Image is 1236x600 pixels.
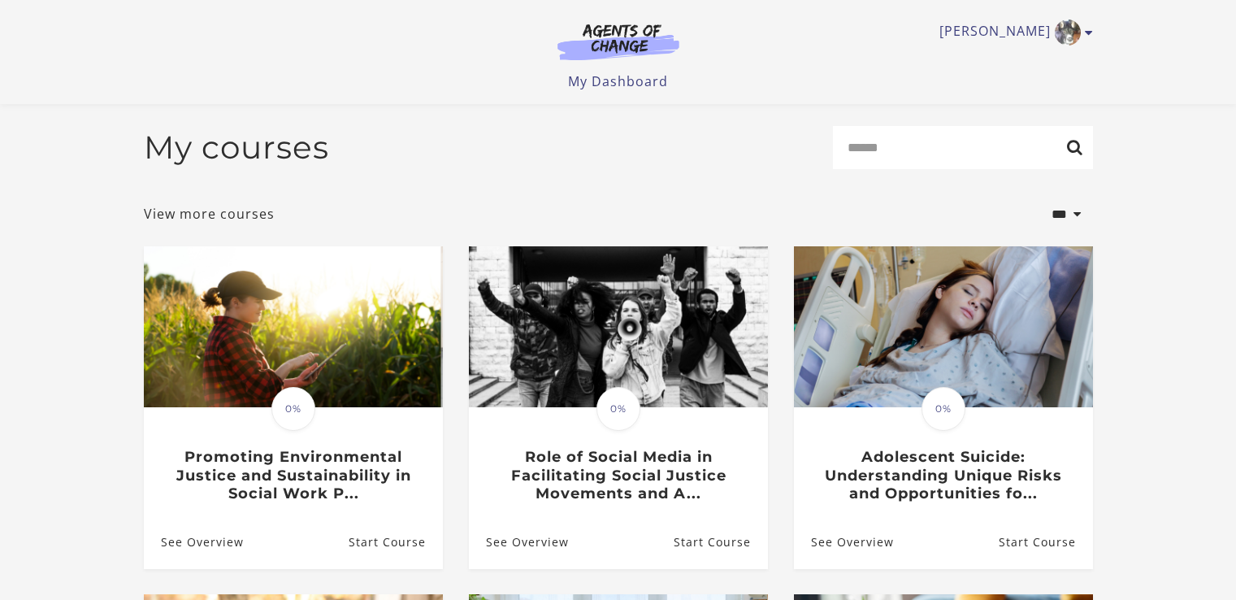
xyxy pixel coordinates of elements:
[568,72,668,90] a: My Dashboard
[348,515,442,568] a: Promoting Environmental Justice and Sustainability in Social Work P...: Resume Course
[673,515,767,568] a: Role of Social Media in Facilitating Social Justice Movements and A...: Resume Course
[939,20,1085,46] a: Toggle menu
[486,448,750,503] h3: Role of Social Media in Facilitating Social Justice Movements and A...
[596,387,640,431] span: 0%
[540,23,696,60] img: Agents of Change Logo
[271,387,315,431] span: 0%
[922,387,965,431] span: 0%
[794,515,894,568] a: Adolescent Suicide: Understanding Unique Risks and Opportunities fo...: See Overview
[811,448,1075,503] h3: Adolescent Suicide: Understanding Unique Risks and Opportunities fo...
[161,448,425,503] h3: Promoting Environmental Justice and Sustainability in Social Work P...
[144,128,329,167] h2: My courses
[144,204,275,224] a: View more courses
[469,515,569,568] a: Role of Social Media in Facilitating Social Justice Movements and A...: See Overview
[144,515,244,568] a: Promoting Environmental Justice and Sustainability in Social Work P...: See Overview
[998,515,1092,568] a: Adolescent Suicide: Understanding Unique Risks and Opportunities fo...: Resume Course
